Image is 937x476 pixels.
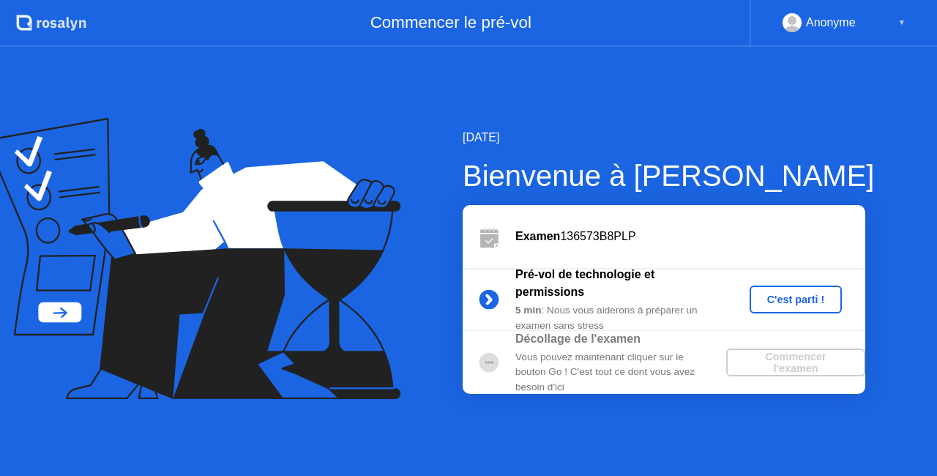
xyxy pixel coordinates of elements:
[515,230,560,242] b: Examen
[726,349,865,376] button: Commencer l'examen
[755,294,837,305] div: C'est parti !
[515,350,726,395] div: Vous pouvez maintenant cliquer sur le bouton Go ! C'est tout ce dont vous avez besoin d'ici
[750,286,843,313] button: C'est parti !
[732,351,859,374] div: Commencer l'examen
[463,154,874,198] div: Bienvenue à [PERSON_NAME]
[898,13,906,32] div: ▼
[463,129,874,146] div: [DATE]
[515,303,726,333] div: : Nous vous aiderons à préparer un examen sans stress
[806,13,856,32] div: Anonyme
[515,332,641,345] b: Décollage de l'examen
[515,305,542,316] b: 5 min
[515,228,865,245] div: 136573B8PLP
[515,268,654,298] b: Pré-vol de technologie et permissions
